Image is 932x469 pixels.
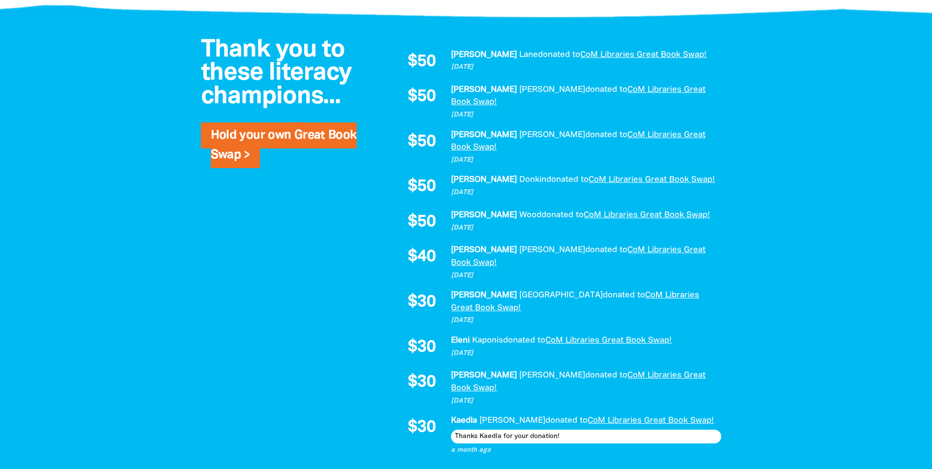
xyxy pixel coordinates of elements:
p: [DATE] [451,188,721,198]
em: Lane [519,51,538,59]
em: [PERSON_NAME] [519,246,585,254]
div: Thanks Kaedla for your donation! [451,430,721,443]
p: [DATE] [451,396,721,406]
span: donated to [585,131,627,139]
em: [GEOGRAPHIC_DATA] [519,292,603,299]
a: Hold your own Great Book Swap > [211,130,357,161]
span: donated to [585,372,627,379]
span: $50 [408,214,436,231]
em: Kaedla [451,417,477,424]
p: [DATE] [451,62,721,72]
em: [PERSON_NAME] [519,372,585,379]
span: $40 [408,249,436,265]
a: CoM Libraries Great Book Swap! [545,337,672,344]
span: donated to [503,337,545,344]
span: $50 [408,88,436,105]
em: [PERSON_NAME] [519,86,585,93]
em: [PERSON_NAME] [451,211,517,219]
p: [DATE] [451,271,721,281]
em: [PERSON_NAME] [451,131,517,139]
a: CoM Libraries Great Book Swap! [589,176,715,183]
span: donated to [538,51,580,59]
a: CoM Libraries Great Book Swap! [584,211,710,219]
p: a month ago [451,445,721,455]
p: [DATE] [451,349,721,358]
em: Eleni [451,337,470,344]
span: $30 [408,419,436,436]
span: donated to [545,417,588,424]
a: CoM Libraries Great Book Swap! [451,246,706,266]
span: $50 [408,178,436,195]
span: $50 [408,54,436,70]
span: donated to [546,176,589,183]
em: [PERSON_NAME] [519,131,585,139]
span: $30 [408,294,436,311]
em: [PERSON_NAME] [451,292,517,299]
em: [PERSON_NAME] [451,176,517,183]
a: CoM Libraries Great Book Swap! [580,51,706,59]
span: $50 [408,134,436,150]
p: [DATE] [451,110,721,120]
p: [DATE] [451,155,721,165]
p: [DATE] [451,223,721,233]
span: donated to [585,246,627,254]
span: donated to [603,292,645,299]
a: CoM Libraries Great Book Swap! [588,417,714,424]
em: [PERSON_NAME] [451,51,517,59]
em: Kaponis [472,337,503,344]
p: [DATE] [451,316,721,325]
span: $30 [408,339,436,356]
a: CoM Libraries Great Book Swap! [451,372,706,392]
em: [PERSON_NAME] [451,86,517,93]
span: donated to [585,86,627,93]
span: $30 [408,374,436,391]
em: [PERSON_NAME] [480,417,545,424]
em: [PERSON_NAME] [451,246,517,254]
em: [PERSON_NAME] [451,372,517,379]
span: Thank you to these literacy champions... [201,39,352,108]
em: Donkin [519,176,546,183]
a: CoM Libraries Great Book Swap! [451,292,699,312]
em: Wood [519,211,541,219]
span: donated to [541,211,584,219]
